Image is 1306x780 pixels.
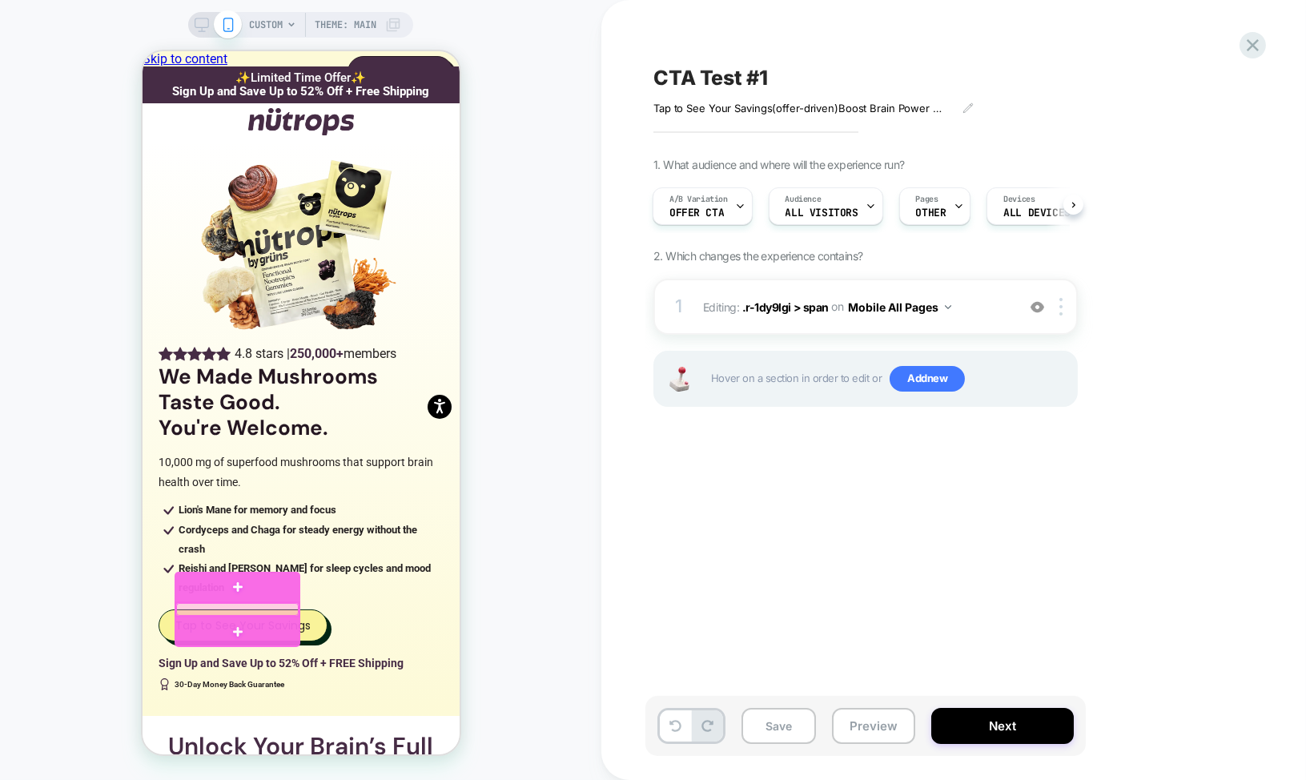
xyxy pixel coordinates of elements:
span: ALL DEVICES [1003,207,1070,219]
button: Preview [832,708,915,744]
img: gruns.png [106,57,211,84]
h2: Unlock Your Brain’s Full Potential [16,681,301,738]
img: Joystick [663,367,695,392]
span: Pages [916,194,938,205]
span: Offer CTA [669,207,724,219]
span: Tap to See Your Savings(offer-driven)Boost Brain Power Without the Crash(benefit-oriented)Start Y... [653,102,950,115]
p: 30-Day Money Back Guarantee [32,624,142,643]
span: .r-1dy9lgi > span [742,300,829,313]
iframe: Marketing Popup [13,623,131,690]
span: All Visitors [786,207,858,219]
strong: Reishi and [PERSON_NAME] for sleep cycles and mood regulation [36,511,288,542]
span: OTHER [916,207,946,219]
span: 1. What audience and where will the experience run? [653,158,904,171]
img: down arrow [945,305,951,309]
span: on [831,296,843,316]
span: Add new [890,366,965,392]
strong: Cordyceps and Chaga for steady energy without the crash [36,472,275,504]
span: Editing : [703,296,1008,319]
button: Save [741,708,816,744]
p: 4.8 stars | members [92,293,254,312]
span: Devices [1003,194,1035,205]
span: Audience [786,194,822,205]
div: 4.8 stars |250,000+members [16,293,254,312]
strong: 250,000+ [147,295,201,310]
p: We Made Mushrooms [16,312,235,338]
button: Try nütrops → [205,5,311,37]
p: 10,000 mg of superfood mushrooms that support brain health over time. [16,401,301,441]
span: A/B Variation [669,194,728,205]
img: close [1059,298,1063,316]
span: Hover on a section in order to edit or [711,366,1068,392]
img: Packaging of Nutrops gummies with various mushrooms displayed around. [58,97,259,293]
span: 2. Which changes the experience contains? [653,249,862,263]
div: 1 [671,291,687,323]
p: Taste Good. [16,338,235,364]
button: Mobile All Pages [848,296,951,319]
strong: Sign Up and Save Up to 52% Off + Free Shipping [30,33,287,47]
button: Next [931,708,1074,744]
span: Theme: MAIN [315,12,376,38]
strong: Sign Up and Save Up to 52% Off + FREE Shipping [16,605,261,618]
span: CTA Test #1 [653,66,768,90]
strong: Lion's Mane for memory and focus [36,452,194,464]
span: CUSTOM [249,12,283,38]
button: Tap to See Your Savings [16,558,185,590]
img: crossed eye [1031,300,1044,314]
p: ✨Limited Time Offer✨ [20,20,297,34]
p: You're Welcome. [16,364,235,389]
